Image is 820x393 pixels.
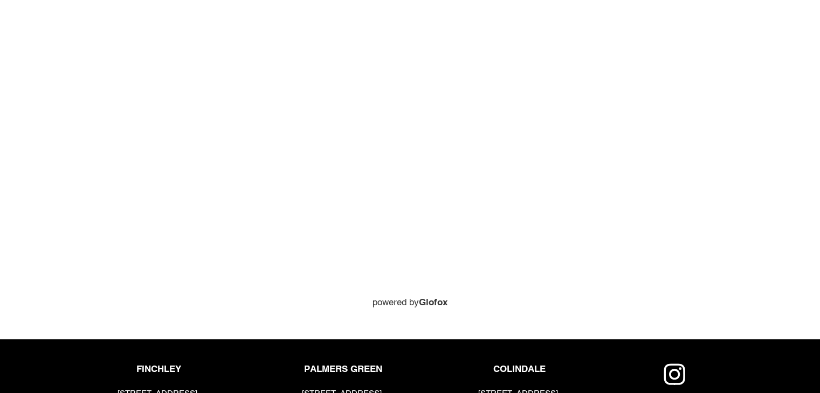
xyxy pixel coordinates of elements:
[116,363,201,374] p: FINCHLEY
[477,363,562,374] p: COLINDALE
[301,363,385,374] p: PALMERS GREEN
[419,297,447,307] a: Glofox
